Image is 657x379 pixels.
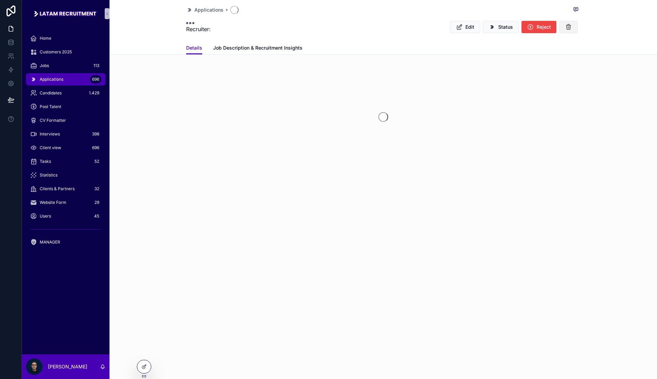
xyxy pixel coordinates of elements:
[26,155,105,168] a: Tasks52
[483,21,519,33] button: Status
[26,128,105,140] a: Interviews398
[90,130,101,138] div: 398
[186,25,211,33] p: Recruiter:
[186,6,223,13] a: Applications
[87,89,101,97] div: 1.429
[26,46,105,58] a: Customers 2025
[26,60,105,72] a: Jobs113
[40,36,51,41] span: Home
[26,87,105,99] a: Candidates1.429
[521,21,556,33] button: Reject
[40,49,72,55] span: Customers 2025
[465,24,474,30] span: Edit
[26,169,105,181] a: Statistics
[40,200,66,205] span: Website Form
[40,159,51,164] span: Tasks
[40,213,51,219] span: Users
[450,21,480,33] button: Edit
[92,185,101,193] div: 32
[40,104,61,109] span: Pool Talent
[40,172,57,178] span: Statistics
[26,196,105,209] a: Website Form29
[91,62,101,70] div: 113
[26,32,105,44] a: Home
[26,183,105,195] a: Clients & Partners32
[537,24,551,30] span: Reject
[40,90,62,96] span: Candidates
[26,73,105,86] a: Applications696
[40,131,60,137] span: Interviews
[498,24,513,30] span: Status
[40,145,61,151] span: Client view
[40,118,66,123] span: CV Formatter
[213,42,302,55] a: Job Description & Recruitment Insights
[26,236,105,248] a: MANAGER
[22,27,109,257] div: scrollable content
[26,114,105,127] a: CV Formatter
[213,44,302,51] span: Job Description & Recruitment Insights
[186,44,202,51] span: Details
[92,157,101,166] div: 52
[90,144,101,152] div: 696
[40,186,75,192] span: Clients & Partners
[92,212,101,220] div: 45
[90,75,101,83] div: 696
[92,198,101,207] div: 29
[26,101,105,113] a: Pool Talent
[40,239,60,245] span: MANAGER
[48,363,87,370] p: [PERSON_NAME]
[186,42,202,55] a: Details
[33,8,99,19] img: App logo
[26,142,105,154] a: Client view696
[26,210,105,222] a: Users45
[40,77,63,82] span: Applications
[40,63,49,68] span: Jobs
[194,6,223,13] span: Applications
